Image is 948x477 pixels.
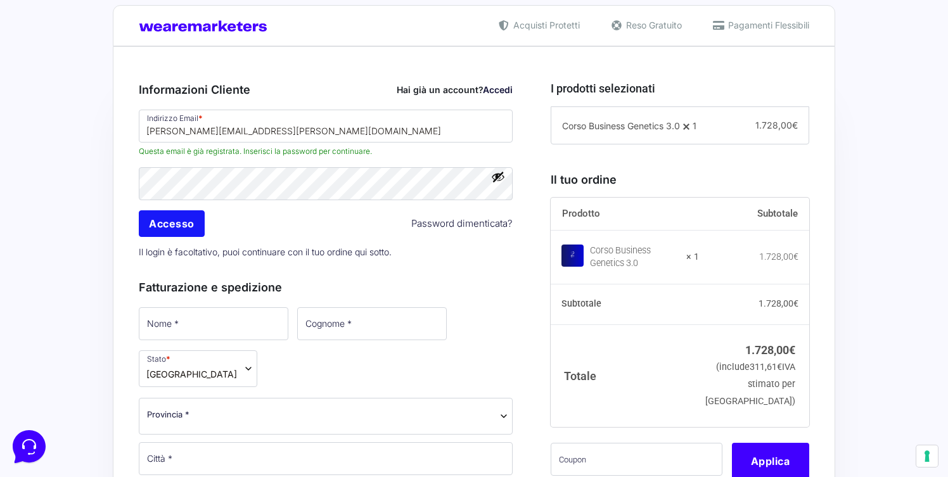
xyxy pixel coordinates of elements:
[510,18,580,32] span: Acquisti Protetti
[483,84,513,95] a: Accedi
[139,279,513,296] h3: Fatturazione e spedizione
[147,408,189,421] span: Provincia *
[686,251,699,264] strong: × 1
[793,298,798,308] span: €
[139,210,205,237] input: Accesso
[411,217,513,231] a: Password dimenticata?
[29,184,207,197] input: Cerca un articolo...
[745,343,795,357] bdi: 1.728,00
[551,80,809,97] h3: I prodotti selezionati
[20,157,99,167] span: Trova una risposta
[38,378,60,390] p: Home
[110,378,144,390] p: Messaggi
[759,251,798,262] bdi: 1.728,00
[693,120,696,131] span: 1
[491,170,505,184] button: Mostra password
[755,120,798,130] span: 1.728,00
[165,360,243,390] button: Aiuto
[139,307,288,340] input: Nome *
[146,367,237,381] span: Italia
[562,120,680,131] span: Corso Business Genetics 3.0
[10,428,48,466] iframe: Customerly Messenger Launcher
[916,445,938,467] button: Le tue preferenze relative al consenso per le tecnologie di tracciamento
[551,324,700,426] th: Totale
[139,110,513,143] input: Indirizzo Email *
[134,239,517,265] p: Il login è facoltativo, puoi continuare con il tuo ordine qui sotto.
[139,81,513,98] h3: Informazioni Cliente
[725,18,809,32] span: Pagamenti Flessibili
[551,284,700,325] th: Subtotale
[623,18,682,32] span: Reso Gratuito
[551,171,809,188] h3: Il tuo ordine
[551,198,700,231] th: Prodotto
[82,114,187,124] span: Inizia una conversazione
[759,298,798,308] bdi: 1.728,00
[139,442,513,475] input: Città *
[777,362,782,372] span: €
[699,198,809,231] th: Subtotale
[705,362,795,407] small: (include IVA stimato per [GEOGRAPHIC_DATA])
[20,71,46,96] img: dark
[20,51,108,61] span: Le tue conversazioni
[135,157,233,167] a: Apri Centro Assistenza
[297,307,447,340] input: Cognome *
[792,120,798,130] span: €
[41,71,66,96] img: dark
[88,360,166,390] button: Messaggi
[195,378,214,390] p: Aiuto
[789,343,795,357] span: €
[10,10,213,30] h2: Ciao da Marketers 👋
[10,360,88,390] button: Home
[590,245,679,270] div: Corso Business Genetics 3.0
[551,443,722,476] input: Coupon
[397,83,513,96] div: Hai già un account?
[139,398,513,435] span: Provincia
[750,362,782,372] span: 311,61
[61,71,86,96] img: dark
[561,245,584,267] img: Corso Business Genetics 3.0
[20,106,233,132] button: Inizia una conversazione
[139,146,513,157] span: Questa email è già registrata. Inserisci la password per continuare.
[793,251,798,262] span: €
[139,350,257,387] span: Stato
